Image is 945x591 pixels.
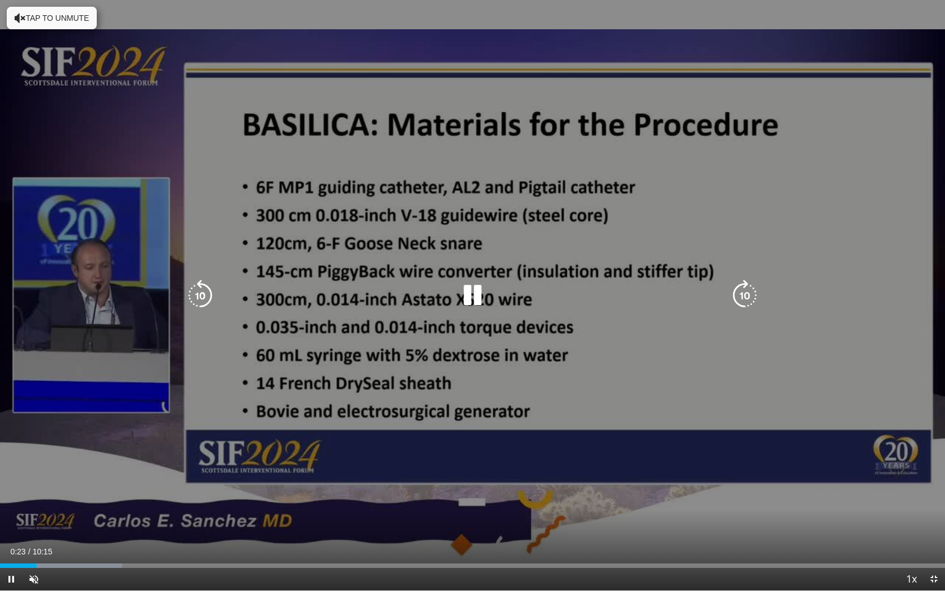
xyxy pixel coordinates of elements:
[922,568,945,590] button: Exit Fullscreen
[10,547,25,556] span: 0:23
[33,547,52,556] span: 10:15
[900,568,922,590] button: Playback Rate
[22,568,45,590] button: Unmute
[28,547,30,556] span: /
[7,7,97,29] button: Tap to unmute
